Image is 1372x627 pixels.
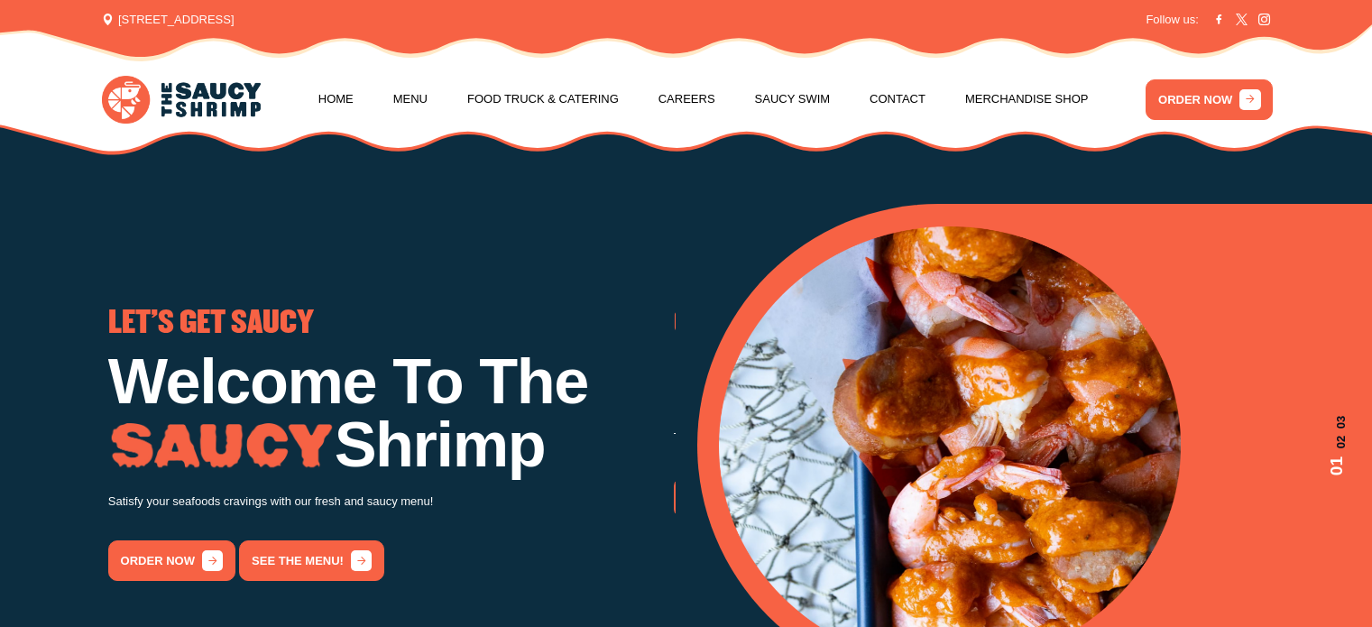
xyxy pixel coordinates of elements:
[239,540,384,581] a: See the menu!
[674,350,1239,413] h1: Low Country Boil
[674,428,1239,448] p: Try our famous Whole Nine Yards sauce! The recipe is our secret!
[674,309,1000,338] span: GO THE WHOLE NINE YARDS
[965,65,1089,134] a: Merchandise Shop
[318,65,354,134] a: Home
[102,11,234,29] span: [STREET_ADDRESS]
[755,65,831,134] a: Saucy Swim
[1324,456,1350,475] span: 01
[674,477,801,518] a: order now
[658,65,715,134] a: Careers
[108,350,674,477] h1: Welcome To The Shrimp
[108,540,235,581] a: order now
[870,65,925,134] a: Contact
[467,65,619,134] a: Food Truck & Catering
[1324,436,1350,448] span: 02
[1324,416,1350,429] span: 03
[1146,79,1273,120] a: ORDER NOW
[108,423,335,470] img: Image
[1146,11,1199,29] span: Follow us:
[108,309,674,581] div: 1 / 3
[108,492,674,512] p: Satisfy your seafoods cravings with our fresh and saucy menu!
[674,309,1239,518] div: 2 / 3
[393,65,428,134] a: Menu
[108,309,314,338] span: LET'S GET SAUCY
[102,76,261,124] img: logo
